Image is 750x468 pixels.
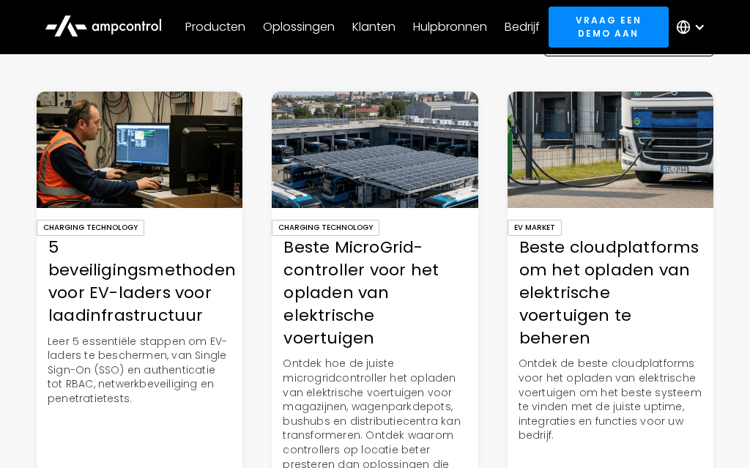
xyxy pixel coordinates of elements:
a: Vraag een demo aan [549,7,668,47]
div: Oplossingen [263,19,335,35]
div: 5 beveiligingsmethoden voor EV-laders voor laadinfrastructuur [37,237,242,327]
div: Bedrijf [505,19,540,35]
div: Beste MicroGrid-controller voor het opladen van elektrische voertuigen [272,237,478,350]
div: Producten [185,19,245,35]
div: Klanten [352,19,396,35]
div: Beste cloudplatforms om het opladen van elektrische voertuigen te beheren [508,237,713,350]
div: Charging Technology [37,220,144,237]
p: Leer 5 essentiële stappen om EV-laders te beschermen, van Single Sign-On (SSO) en authenticatie t... [37,335,242,407]
img: 5 beveiligingsmethoden voor EV-laders voor laadinfrastructuur [37,92,242,209]
div: EV Market [508,220,562,237]
p: Ontdek de beste cloudplatforms voor het opladen van elektrische voertuigen om het beste systeem t... [508,357,713,444]
img: Beste cloudplatforms om het opladen van elektrische voertuigen te beheren [508,92,713,209]
div: Hulpbronnen [413,19,487,35]
img: Beste MicroGrid-controller voor het opladen van elektrische voertuigen [272,92,478,209]
div: Charging Technology [272,220,379,237]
